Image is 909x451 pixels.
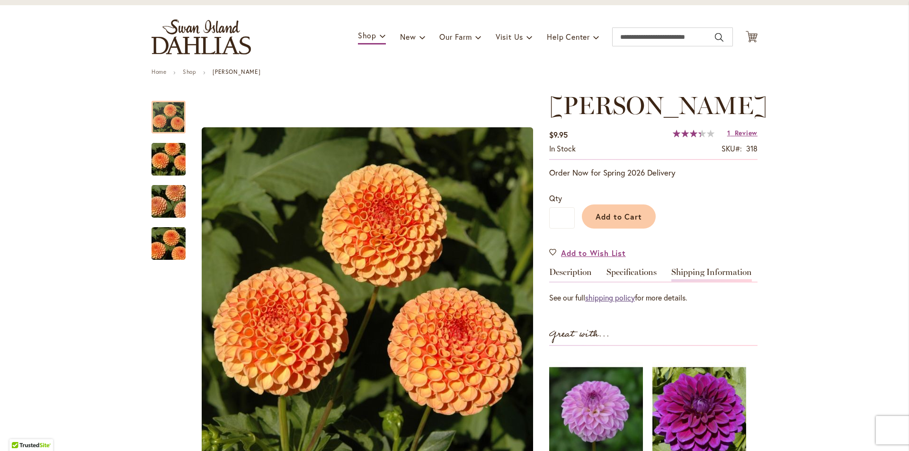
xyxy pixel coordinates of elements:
[358,30,376,40] span: Shop
[606,268,657,282] a: Specifications
[671,268,752,282] a: Shipping Information
[722,143,742,153] strong: SKU
[151,68,166,75] a: Home
[746,143,757,154] div: 318
[439,32,472,42] span: Our Farm
[134,221,203,266] img: AMBER QUEEN
[549,143,576,154] div: Availability
[547,32,590,42] span: Help Center
[549,90,767,120] span: [PERSON_NAME]
[496,32,523,42] span: Visit Us
[673,130,714,137] div: 67%
[183,68,196,75] a: Shop
[549,167,757,178] p: Order Now for Spring 2026 Delivery
[549,292,757,303] p: See our full for more details.
[151,218,186,260] div: AMBER QUEEN
[549,327,610,342] strong: Great with...
[549,193,562,203] span: Qty
[549,268,592,282] a: Description
[134,179,203,224] img: AMBER QUEEN
[596,212,642,221] span: Add to Cart
[400,32,416,42] span: New
[7,417,34,444] iframe: Launch Accessibility Center
[151,91,195,133] div: AMBER QUEEN
[151,176,195,218] div: AMBER QUEEN
[549,268,757,303] div: Detailed Product Info
[727,128,757,137] a: 1 Review
[549,130,568,140] span: $9.95
[561,248,626,258] span: Add to Wish List
[735,128,757,137] span: Review
[549,143,576,153] span: In stock
[151,133,195,176] div: AMBER QUEEN
[582,204,656,229] button: Add to Cart
[585,292,635,302] a: shipping policy
[151,19,251,54] a: store logo
[213,68,260,75] strong: [PERSON_NAME]
[134,137,203,182] img: AMBER QUEEN
[549,248,626,258] a: Add to Wish List
[727,128,731,137] span: 1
